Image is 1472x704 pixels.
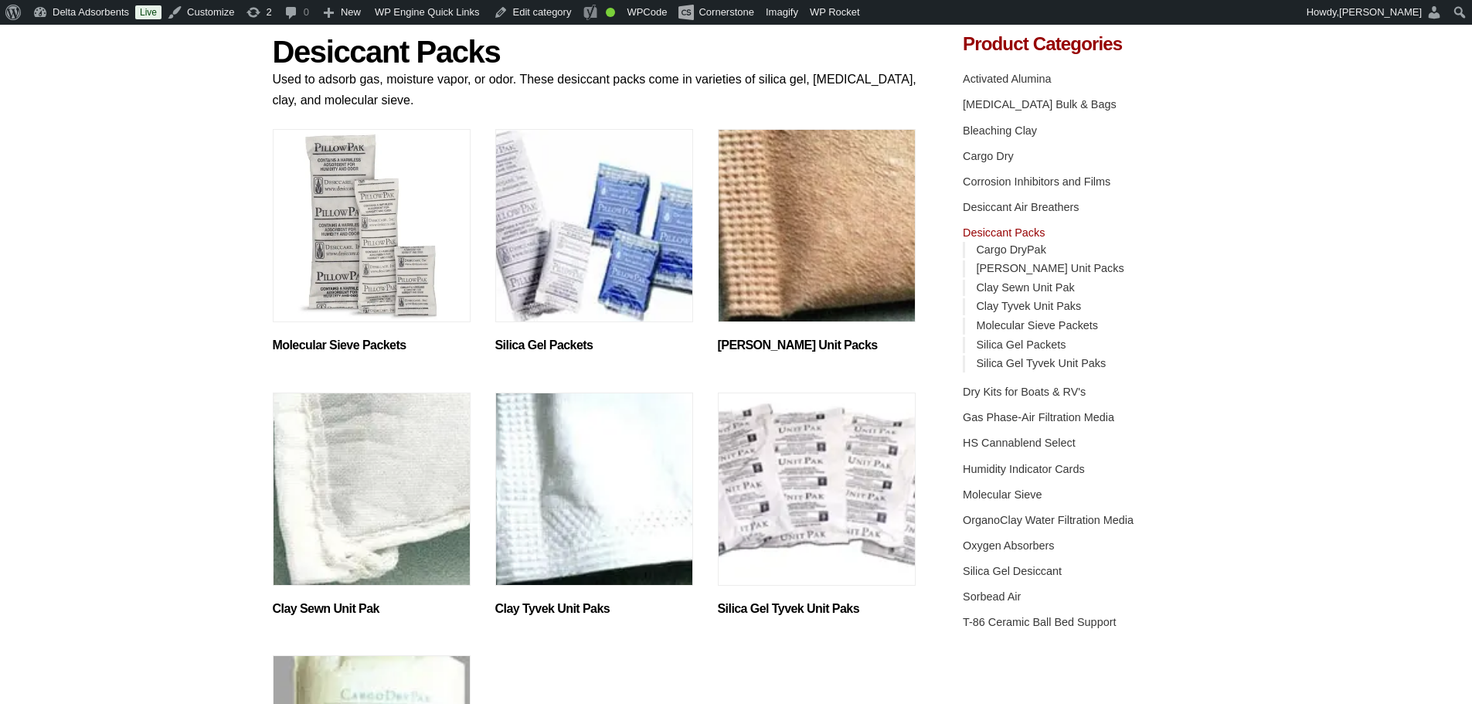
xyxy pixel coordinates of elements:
a: Visit product category Clay Sewn Unit Pak [273,393,471,616]
h4: Product Categories [963,35,1199,53]
a: Silica Gel Desiccant [963,565,1062,577]
h2: [PERSON_NAME] Unit Packs [718,338,916,352]
a: [MEDICAL_DATA] Bulk & Bags [963,98,1117,111]
img: Molecular Sieve Packets [273,129,471,322]
a: Live [135,5,161,19]
a: Molecular Sieve Packets [976,319,1098,332]
a: Visit product category Silica Gel Tyvek Unit Paks [718,393,916,616]
img: Clay Tyvek Unit Paks [495,393,693,586]
a: Silica Gel Tyvek Unit Paks [976,357,1106,369]
h2: Silica Gel Tyvek Unit Paks [718,601,916,616]
h2: Clay Sewn Unit Pak [273,601,471,616]
a: Visit product category Clay Kraft Unit Packs [718,129,916,352]
a: Clay Tyvek Unit Paks [976,300,1081,312]
h1: Desiccant Packs [273,35,917,69]
h2: Clay Tyvek Unit Paks [495,601,693,616]
a: Gas Phase-Air Filtration Media [963,411,1114,423]
img: Silica Gel Tyvek Unit Paks [718,393,916,586]
div: Good [606,8,615,17]
a: HS Cannablend Select [963,437,1076,449]
img: Silica Gel Packets [495,129,693,322]
p: Used to adsorb gas, moisture vapor, or odor. These desiccant packs come in varieties of silica ge... [273,69,917,111]
img: Clay Kraft Unit Packs [718,129,916,322]
a: [PERSON_NAME] Unit Packs [976,262,1124,274]
a: Cargo Dry [963,150,1014,162]
a: Activated Alumina [963,73,1051,85]
a: Oxygen Absorbers [963,539,1054,552]
a: Silica Gel Packets [976,338,1066,351]
a: Humidity Indicator Cards [963,463,1085,475]
a: Desiccant Air Breathers [963,201,1079,213]
a: Clay Sewn Unit Pak [976,281,1074,294]
a: Desiccant Packs [963,226,1045,239]
a: Cargo DryPak [976,243,1045,256]
a: Sorbead Air [963,590,1021,603]
h2: Molecular Sieve Packets [273,338,471,352]
a: Dry Kits for Boats & RV's [963,386,1086,398]
a: Visit product category Molecular Sieve Packets [273,129,471,352]
a: Molecular Sieve [963,488,1042,501]
img: Clay Sewn Unit Pak [273,393,471,586]
a: OrganoClay Water Filtration Media [963,514,1134,526]
span: [PERSON_NAME] [1339,6,1422,18]
a: T-86 Ceramic Ball Bed Support [963,616,1116,628]
a: Corrosion Inhibitors and Films [963,175,1110,188]
a: Visit product category Silica Gel Packets [495,129,693,352]
a: Bleaching Clay [963,124,1037,137]
a: Visit product category Clay Tyvek Unit Paks [495,393,693,616]
h2: Silica Gel Packets [495,338,693,352]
